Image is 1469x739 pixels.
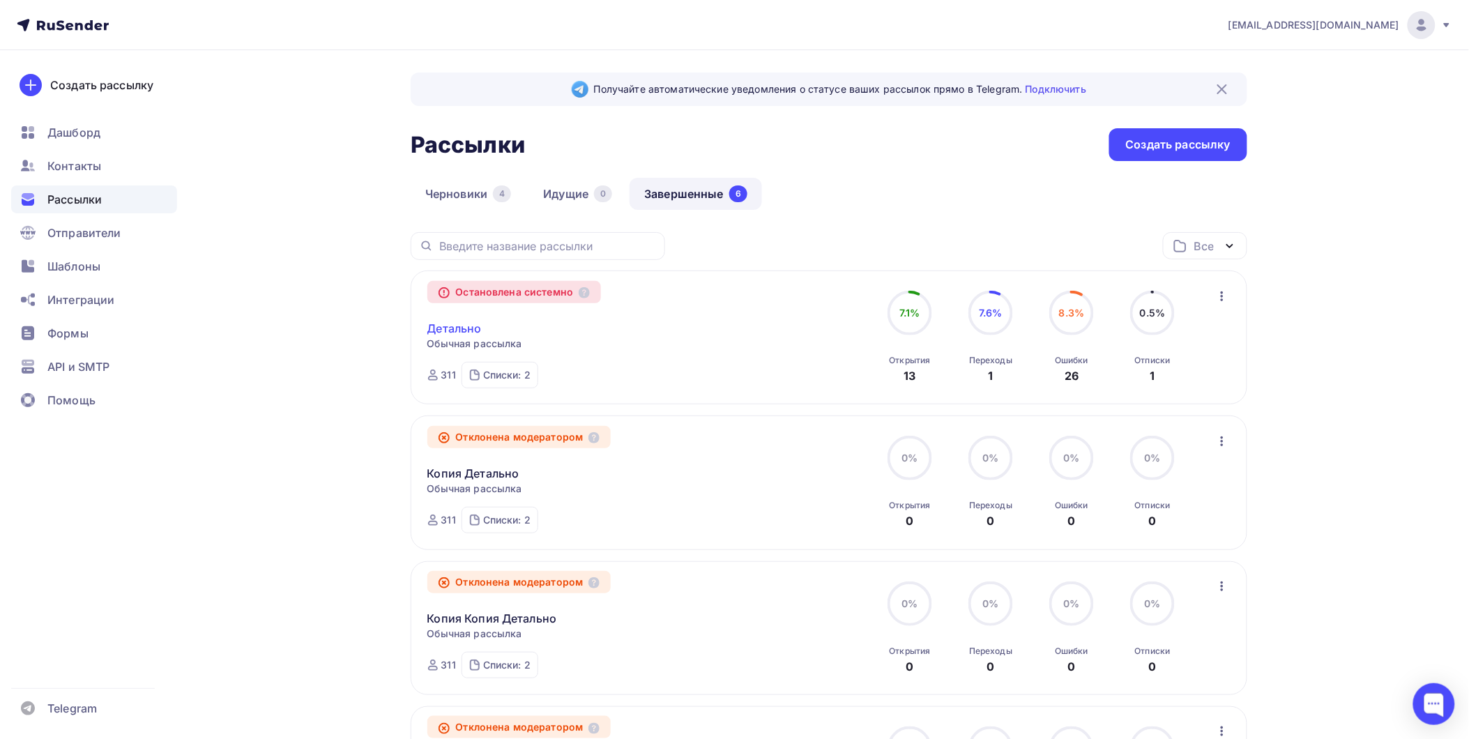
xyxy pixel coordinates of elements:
[483,513,531,527] div: Списки: 2
[427,716,611,738] div: Отклонена модератором
[1055,646,1088,657] div: Ошибки
[983,597,999,609] span: 0%
[1163,232,1247,259] button: Все
[47,392,96,409] span: Помощь
[427,571,611,593] div: Отклонена модератором
[11,152,177,180] a: Контакты
[983,452,999,464] span: 0%
[1149,658,1157,675] div: 0
[1068,658,1076,675] div: 0
[1055,500,1088,511] div: Ошибки
[989,367,994,384] div: 1
[11,119,177,146] a: Дашборд
[1059,307,1085,319] span: 8.3%
[47,124,100,141] span: Дашборд
[1126,137,1231,153] div: Создать рассылку
[50,77,153,93] div: Создать рассылку
[483,658,531,672] div: Списки: 2
[1145,597,1161,609] span: 0%
[11,185,177,213] a: Рассылки
[1064,452,1080,464] span: 0%
[47,358,109,375] span: API и SMTP
[1150,367,1155,384] div: 1
[594,82,1086,96] span: Получайте автоматические уведомления о статусе ваших рассылок прямо в Telegram.
[1140,307,1166,319] span: 0.5%
[1228,11,1452,39] a: [EMAIL_ADDRESS][DOMAIN_NAME]
[987,512,995,529] div: 0
[1228,18,1399,32] span: [EMAIL_ADDRESS][DOMAIN_NAME]
[899,307,920,319] span: 7.1%
[1064,597,1080,609] span: 0%
[11,319,177,347] a: Формы
[483,368,531,382] div: Списки: 2
[411,178,526,210] a: Черновики4
[902,597,918,609] span: 0%
[11,252,177,280] a: Шаблоны
[987,658,995,675] div: 0
[890,646,931,657] div: Открытия
[427,337,522,351] span: Обычная рассылка
[1135,646,1171,657] div: Отписки
[572,81,588,98] img: Telegram
[630,178,762,210] a: Завершенные6
[493,185,511,202] div: 4
[1135,500,1171,511] div: Отписки
[427,482,522,496] span: Обычная рассылка
[47,224,121,241] span: Отправители
[1145,452,1161,464] span: 0%
[594,185,612,202] div: 0
[1026,83,1086,95] a: Подключить
[1194,238,1214,254] div: Все
[441,658,456,672] div: 311
[47,291,114,308] span: Интеграции
[979,307,1003,319] span: 7.6%
[969,646,1012,657] div: Переходы
[528,178,627,210] a: Идущие0
[47,700,97,717] span: Telegram
[969,500,1012,511] div: Переходы
[729,185,747,202] div: 6
[1149,512,1157,529] div: 0
[1135,355,1171,366] div: Отписки
[427,627,522,641] span: Обычная рассылка
[427,320,482,337] a: Детально
[47,158,101,174] span: Контакты
[427,610,557,627] a: Копия Копия Детально
[906,512,914,529] div: 0
[11,219,177,247] a: Отправители
[441,368,456,382] div: 311
[47,191,102,208] span: Рассылки
[441,513,456,527] div: 311
[411,131,525,159] h2: Рассылки
[902,452,918,464] span: 0%
[1068,512,1076,529] div: 0
[439,238,657,254] input: Введите название рассылки
[47,258,100,275] span: Шаблоны
[1065,367,1079,384] div: 26
[427,465,519,482] a: Копия Детально
[1055,355,1088,366] div: Ошибки
[906,658,914,675] div: 0
[890,355,931,366] div: Открытия
[890,500,931,511] div: Открытия
[969,355,1012,366] div: Переходы
[904,367,916,384] div: 13
[427,281,602,303] div: Остановлена системно
[47,325,89,342] span: Формы
[427,426,611,448] div: Отклонена модератором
